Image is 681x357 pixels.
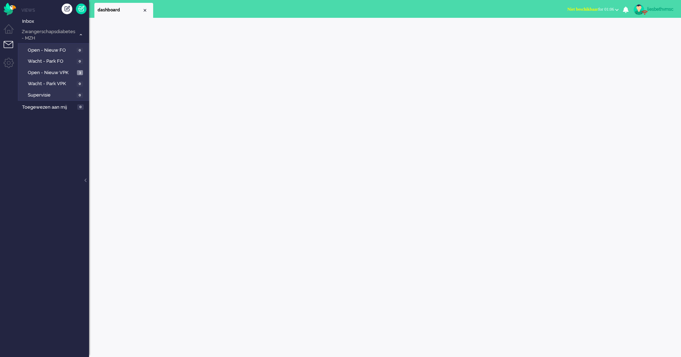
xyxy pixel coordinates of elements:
a: Open - Nieuw VPK 3 [21,68,88,76]
span: 0 [77,59,83,64]
span: Supervisie [28,92,75,99]
a: Supervisie 0 [21,91,88,99]
li: Dashboard menu [4,24,20,40]
span: Zwangerschapsdiabetes - MZH [21,29,76,42]
span: Inbox [22,18,89,25]
li: Views [21,7,89,13]
span: 0 [77,48,83,53]
span: Wacht - Park FO [28,58,75,65]
img: flow_omnibird.svg [4,3,16,15]
span: dashboard [98,7,142,13]
span: Niet beschikbaar [567,7,598,12]
li: Dashboard [94,3,153,18]
a: Omnidesk [4,5,16,10]
a: Open - Nieuw FO 0 [21,46,88,54]
span: 0 [77,93,83,98]
span: Toegewezen aan mij [22,104,75,111]
a: Quick Ticket [76,4,87,14]
a: liesbethvmsc [632,4,674,15]
span: 0 [77,81,83,87]
li: Niet beschikbaarfor 01:06 [563,2,623,18]
div: liesbethvmsc [647,6,674,13]
span: 3 [77,70,83,76]
li: Admin menu [4,58,20,74]
span: 0 [77,104,84,110]
span: for 01:06 [567,7,614,12]
li: Tickets menu [4,41,20,57]
div: Close tab [142,7,148,13]
a: Toegewezen aan mij 0 [21,103,89,111]
span: Open - Nieuw VPK [28,69,75,76]
div: Creëer ticket [62,4,72,14]
a: Wacht - Park FO 0 [21,57,88,65]
a: Wacht - Park VPK 0 [21,79,88,87]
button: Niet beschikbaarfor 01:06 [563,4,623,15]
span: Open - Nieuw FO [28,47,75,54]
span: Wacht - Park VPK [28,81,75,87]
a: Inbox [21,17,89,25]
